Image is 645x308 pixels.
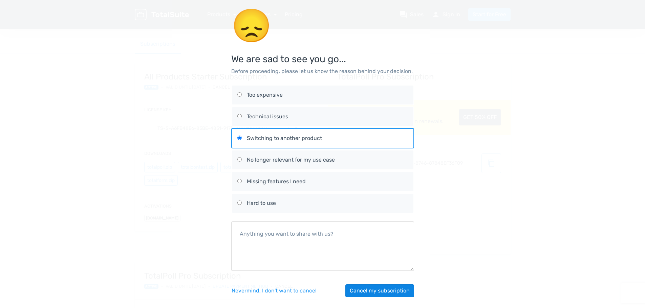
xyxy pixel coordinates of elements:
p: Before proceeding, please let us know the reason behind your decision. [231,67,414,75]
label: No longer relevant for my use case [237,150,408,169]
label: Hard to use [237,194,408,213]
h3: We are sad to see you go... [231,8,414,65]
label: Switching to another product [237,129,408,148]
div: Too expensive [247,91,408,99]
label: Missing features I need [237,172,408,191]
input: Too expensive Too expensive [237,92,242,97]
div: Switching to another product [247,134,408,142]
input: Hard to use Hard to use [237,200,242,205]
input: Switching to another product Switching to another product [237,136,242,140]
button: Nevermind, I don't want to cancel [231,284,317,297]
div: Technical issues [247,113,408,121]
button: Cancel my subscription [345,284,414,297]
div: Hard to use [247,199,408,207]
div: No longer relevant for my use case [247,156,408,164]
label: Too expensive [237,86,408,104]
input: No longer relevant for my use case No longer relevant for my use case [237,157,242,162]
input: Missing features I need Missing features I need [237,179,242,183]
span: 😞 [231,6,272,45]
input: Technical issues Technical issues [237,114,242,118]
label: Technical issues [237,107,408,126]
div: Missing features I need [247,177,408,186]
